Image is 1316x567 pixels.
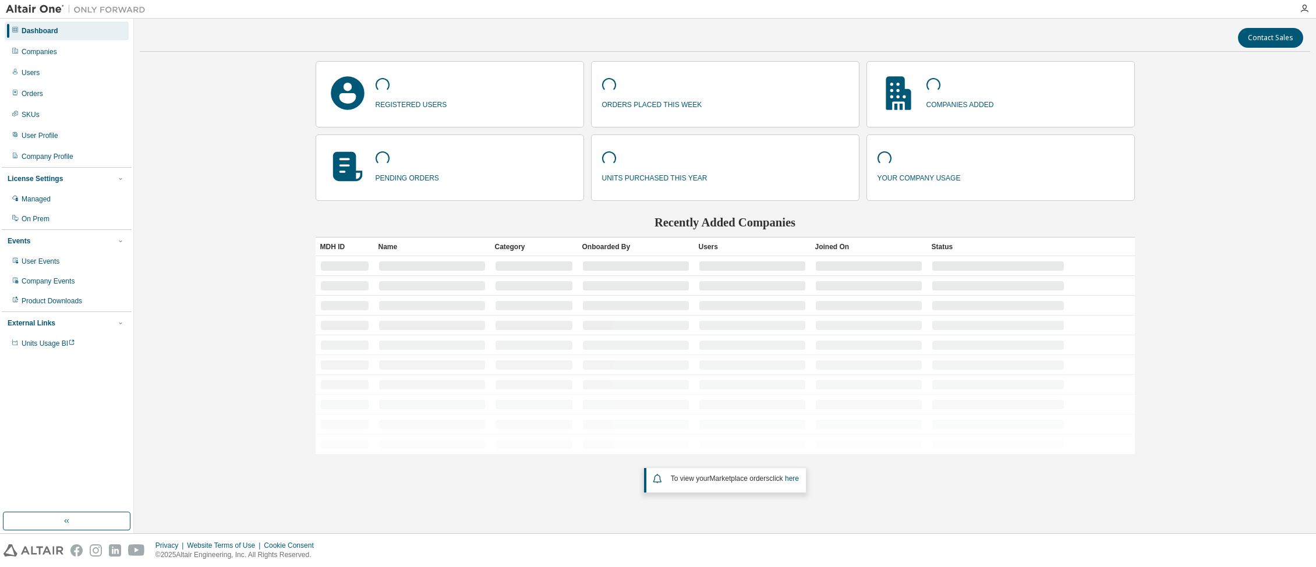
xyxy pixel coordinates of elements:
[316,215,1135,230] h2: Recently Added Companies
[785,474,799,483] a: here
[22,152,73,161] div: Company Profile
[3,544,63,557] img: altair_logo.svg
[22,110,40,119] div: SKUs
[22,214,49,224] div: On Prem
[22,68,40,77] div: Users
[22,47,57,56] div: Companies
[932,238,1065,256] div: Status
[155,541,187,550] div: Privacy
[22,131,58,140] div: User Profile
[815,238,922,256] div: Joined On
[70,544,83,557] img: facebook.svg
[1238,28,1303,48] button: Contact Sales
[22,257,59,266] div: User Events
[926,97,994,110] p: companies added
[6,3,151,15] img: Altair One
[264,541,320,550] div: Cookie Consent
[187,541,264,550] div: Website Terms of Use
[22,296,82,306] div: Product Downloads
[22,26,58,36] div: Dashboard
[378,238,486,256] div: Name
[602,170,707,183] p: units purchased this year
[8,174,63,183] div: License Settings
[90,544,102,557] img: instagram.svg
[22,277,75,286] div: Company Events
[155,550,321,560] p: © 2025 Altair Engineering, Inc. All Rights Reserved.
[878,170,961,183] p: your company usage
[495,238,573,256] div: Category
[22,194,51,204] div: Managed
[710,474,770,483] em: Marketplace orders
[22,89,43,98] div: Orders
[128,544,145,557] img: youtube.svg
[376,97,447,110] p: registered users
[671,474,799,483] span: To view your click
[109,544,121,557] img: linkedin.svg
[582,238,689,256] div: Onboarded By
[699,238,806,256] div: Users
[22,339,75,348] span: Units Usage BI
[320,238,369,256] div: MDH ID
[8,236,30,246] div: Events
[8,318,55,328] div: External Links
[376,170,439,183] p: pending orders
[602,97,702,110] p: orders placed this week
